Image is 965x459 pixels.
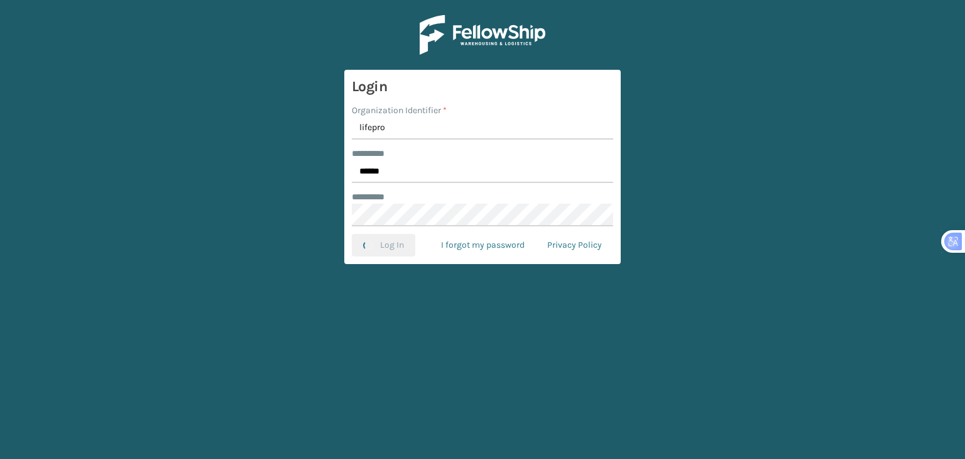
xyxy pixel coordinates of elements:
[352,234,415,257] button: Log In
[352,104,447,117] label: Organization Identifier
[536,234,613,257] a: Privacy Policy
[430,234,536,257] a: I forgot my password
[420,15,545,55] img: Logo
[352,77,613,96] h3: Login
